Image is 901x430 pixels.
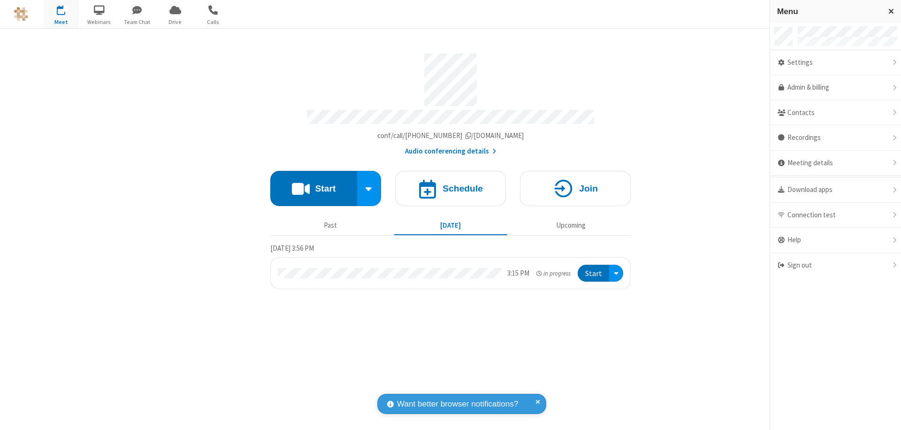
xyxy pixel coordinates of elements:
h3: Menu [777,7,880,16]
section: Today's Meetings [270,243,631,290]
button: Audio conferencing details [405,146,496,157]
div: Download apps [770,177,901,203]
img: QA Selenium DO NOT DELETE OR CHANGE [14,7,28,21]
iframe: Chat [878,406,894,423]
div: Start conference options [357,171,382,206]
div: Connection test [770,203,901,228]
button: Schedule [395,171,506,206]
button: Join [520,171,631,206]
span: Webinars [82,18,117,26]
button: Upcoming [514,216,627,234]
span: Want better browser notifications? [397,398,518,410]
button: Copy my meeting room linkCopy my meeting room link [377,131,524,141]
div: Settings [770,50,901,76]
div: 1 [63,5,69,12]
h4: Schedule [443,184,483,193]
a: Admin & billing [770,75,901,100]
span: Calls [196,18,231,26]
div: Open menu [609,265,623,282]
section: Account details [270,46,631,157]
button: [DATE] [394,216,507,234]
button: Start [270,171,357,206]
span: [DATE] 3:56 PM [270,244,314,253]
h4: Start [315,184,336,193]
div: Help [770,228,901,253]
span: Drive [158,18,193,26]
span: Meet [44,18,79,26]
span: Copy my meeting room link [377,131,524,140]
h4: Join [579,184,598,193]
em: in progress [536,269,571,278]
div: Meeting details [770,151,901,176]
div: Recordings [770,125,901,151]
div: 3:15 PM [507,268,529,279]
button: Past [274,216,387,234]
span: Team Chat [120,18,155,26]
div: Sign out [770,253,901,278]
div: Contacts [770,100,901,126]
button: Start [578,265,609,282]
